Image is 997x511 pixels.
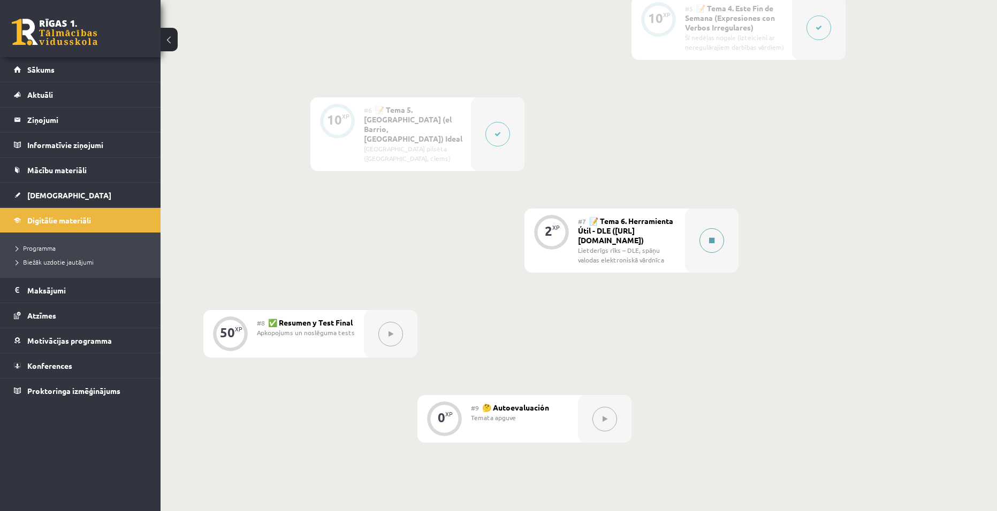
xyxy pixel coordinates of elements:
div: 10 [327,115,342,125]
div: Temata apguve [471,413,570,422]
div: Apkopojums un noslēguma tests [257,328,356,337]
span: 📝 Tema 4. Este Fin de Semana (Expresiones con Verbos Irregulares) [685,3,775,32]
div: [GEOGRAPHIC_DATA] pilsēta ([GEOGRAPHIC_DATA], ciems) [364,144,463,163]
div: 50 [220,328,235,337]
div: 2 [545,226,552,236]
a: [DEMOGRAPHIC_DATA] [14,183,147,207]
span: Atzīmes [27,311,56,320]
span: #5 [685,4,693,13]
div: XP [663,12,671,18]
span: 📝 Tema 5. [GEOGRAPHIC_DATA] (el Barrio, [GEOGRAPHIC_DATA]) Ideal [364,105,462,143]
span: 🤔 Autoevaluación [482,402,549,412]
a: Motivācijas programma [14,328,147,353]
legend: Informatīvie ziņojumi [27,133,147,157]
a: Aktuāli [14,82,147,107]
span: #6 [364,106,372,114]
div: XP [235,326,242,332]
span: Proktoringa izmēģinājums [27,386,120,396]
div: 0 [438,413,445,422]
legend: Ziņojumi [27,107,147,132]
a: Maksājumi [14,278,147,303]
div: XP [445,411,453,417]
a: Biežāk uzdotie jautājumi [16,257,150,267]
span: Sākums [27,65,55,74]
span: Motivācijas programma [27,336,112,345]
a: Atzīmes [14,303,147,328]
span: #8 [257,319,265,327]
div: XP [342,113,349,119]
div: XP [552,224,560,230]
span: #7 [578,217,586,226]
span: Digitālie materiāli [27,215,91,225]
span: [DEMOGRAPHIC_DATA] [27,190,111,200]
a: Rīgas 1. Tālmācības vidusskola [12,19,97,45]
span: Programma [16,244,56,252]
span: #9 [471,404,479,412]
div: Lietderīgs rīks – DLE, spāņu valodas elektroniskā vārdnīca [578,245,677,265]
a: Ziņojumi [14,107,147,132]
a: Programma [16,243,150,253]
div: Šī nedēļas nogale (izteicieni ar neregulārajiem darbības vārdiem) [685,33,784,52]
legend: Maksājumi [27,278,147,303]
span: Biežāk uzdotie jautājumi [16,258,94,266]
span: Aktuāli [27,90,53,99]
a: Mācību materiāli [14,158,147,182]
span: ✅ Resumen y Test Final [268,318,353,327]
span: Mācību materiāli [27,165,87,175]
a: Sākums [14,57,147,82]
div: 10 [648,13,663,23]
a: Konferences [14,353,147,378]
span: 📝 Tema 6. Herramienta Útil - DLE ([URL][DOMAIN_NAME]) [578,216,673,245]
a: Proktoringa izmēģinājums [14,378,147,403]
span: Konferences [27,361,72,370]
a: Informatīvie ziņojumi [14,133,147,157]
a: Digitālie materiāli [14,208,147,233]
